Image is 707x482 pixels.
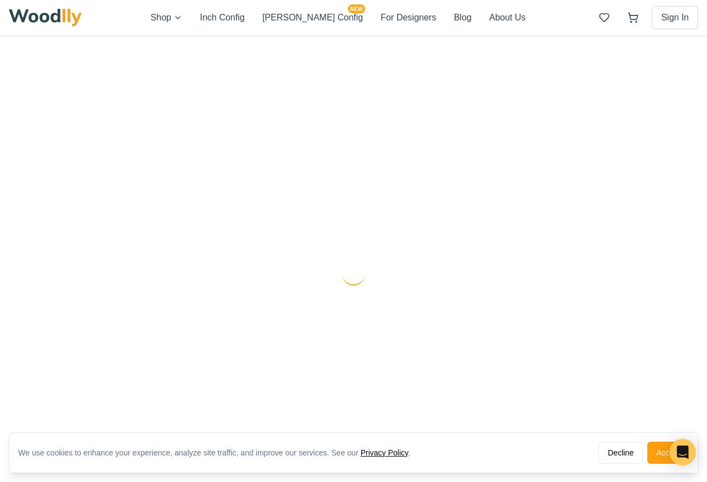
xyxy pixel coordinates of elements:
button: Decline [598,442,643,464]
button: Inch Config [200,11,245,24]
button: Shop [151,11,182,24]
button: Sign In [652,6,698,29]
button: Blog [454,11,472,24]
div: We use cookies to enhance your experience, analyze site traffic, and improve our services. See our . [18,447,419,458]
button: For Designers [381,11,436,24]
button: About Us [489,11,526,24]
div: Open Intercom Messenger [669,439,696,465]
button: Accept [647,442,689,464]
a: Privacy Policy [361,448,408,457]
button: [PERSON_NAME] ConfigNEW [262,11,363,24]
img: Woodlly [9,9,82,27]
span: NEW [348,4,365,13]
